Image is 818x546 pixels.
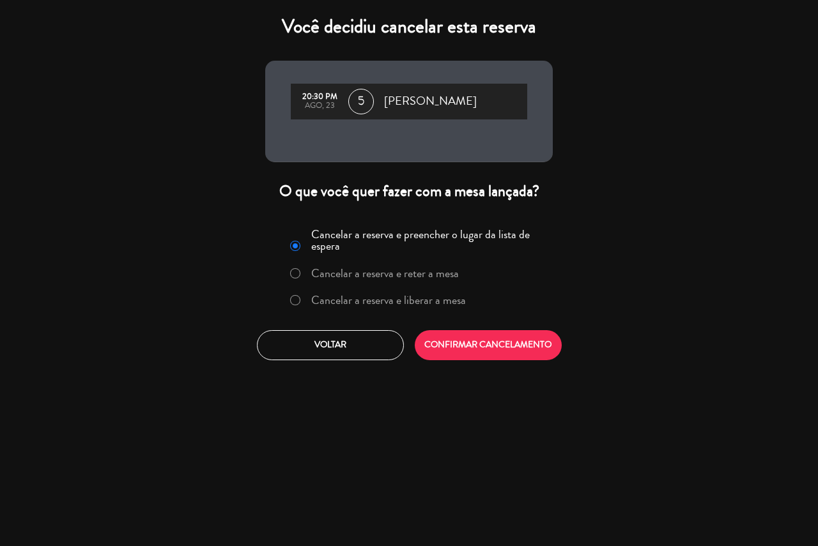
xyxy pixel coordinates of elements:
div: 20:30 PM [297,93,342,102]
div: O que você quer fazer com a mesa lançada? [265,181,553,201]
span: 5 [348,89,374,114]
button: Voltar [257,330,404,360]
h4: Você decidiu cancelar esta reserva [265,15,553,38]
button: CONFIRMAR CANCELAMENTO [415,330,562,360]
div: ago, 23 [297,102,342,110]
label: Cancelar a reserva e preencher o lugar da lista de espera [311,229,545,252]
label: Cancelar a reserva e reter a mesa [311,268,459,279]
label: Cancelar a reserva e liberar a mesa [311,294,466,306]
span: [PERSON_NAME] [384,92,477,111]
